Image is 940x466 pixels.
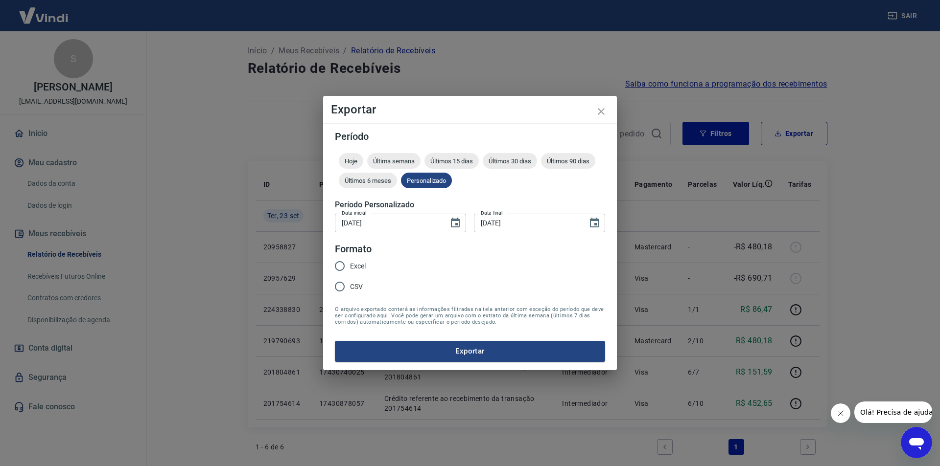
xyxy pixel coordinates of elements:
input: DD/MM/YYYY [335,214,442,232]
iframe: Mensagem da empresa [854,401,932,423]
span: Últimos 6 meses [339,177,397,184]
legend: Formato [335,242,372,256]
iframe: Fechar mensagem [831,403,850,423]
h5: Período [335,132,605,141]
div: Últimos 90 dias [541,153,595,169]
span: Última semana [367,157,421,165]
div: Últimos 30 dias [483,153,537,169]
button: close [589,100,613,123]
div: Últimos 6 meses [339,173,397,188]
button: Choose date, selected date is 23 de set de 2025 [446,213,465,233]
label: Data final [481,209,503,217]
div: Hoje [339,153,363,169]
span: O arquivo exportado conterá as informações filtradas na tela anterior com exceção do período que ... [335,306,605,325]
button: Choose date, selected date is 23 de set de 2025 [585,213,604,233]
iframe: Botão para abrir a janela de mensagens [901,427,932,458]
span: Últimos 15 dias [424,157,479,165]
span: Olá! Precisa de ajuda? [6,7,82,15]
div: Personalizado [401,173,452,188]
button: Exportar [335,341,605,361]
label: Data inicial [342,209,367,217]
span: Hoje [339,157,363,165]
span: Últimos 30 dias [483,157,537,165]
span: Personalizado [401,177,452,184]
div: Últimos 15 dias [424,153,479,169]
span: CSV [350,282,363,292]
h4: Exportar [331,104,609,115]
span: Últimos 90 dias [541,157,595,165]
h5: Período Personalizado [335,200,605,210]
span: Excel [350,261,366,271]
div: Última semana [367,153,421,169]
input: DD/MM/YYYY [474,214,581,232]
